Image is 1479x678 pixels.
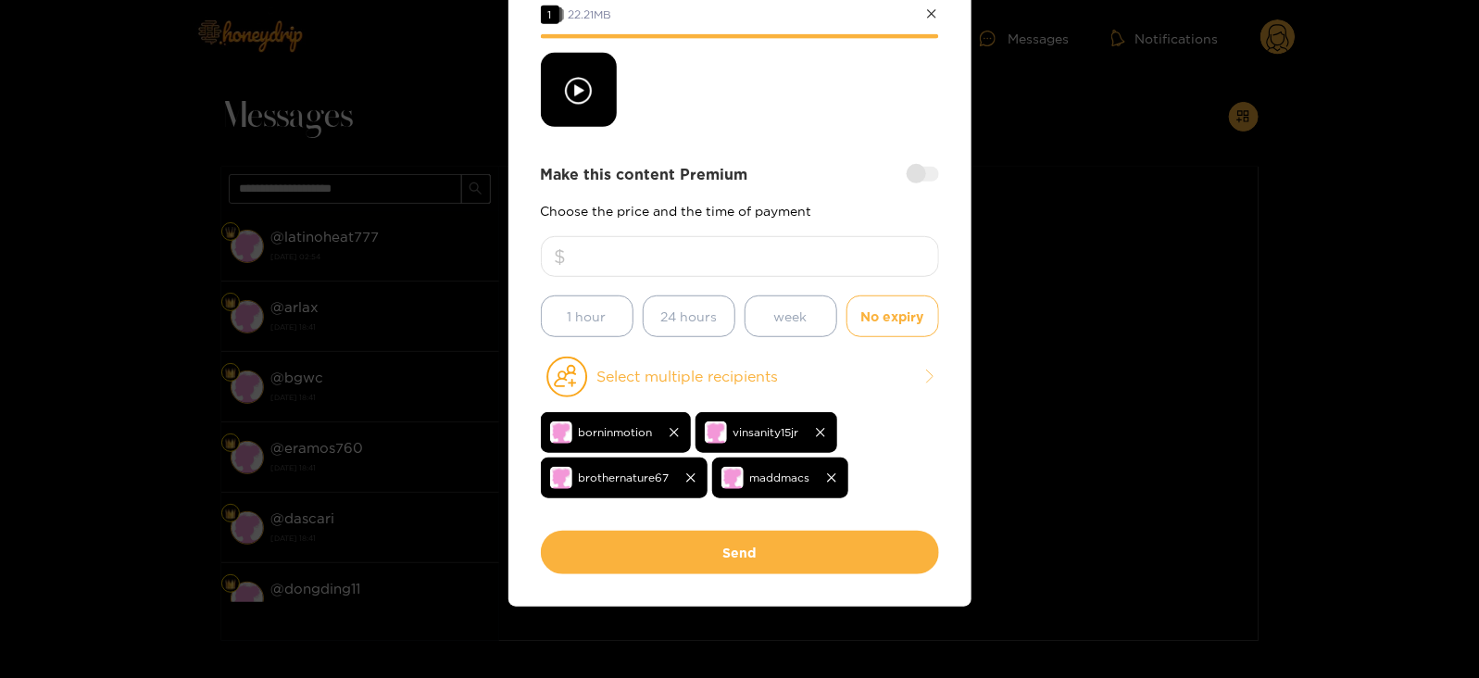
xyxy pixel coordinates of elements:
p: Choose the price and the time of payment [541,204,939,218]
button: Send [541,531,939,574]
span: maddmacs [750,467,810,488]
span: 24 hours [660,306,717,327]
button: 1 hour [541,295,633,337]
img: no-avatar.png [550,467,572,489]
button: Select multiple recipients [541,356,939,398]
img: no-avatar.png [550,421,572,444]
span: 1 hour [568,306,607,327]
img: no-avatar.png [705,421,727,444]
span: No expiry [861,306,924,327]
span: vinsanity15jr [733,421,799,443]
button: week [745,295,837,337]
span: borninmotion [579,421,653,443]
img: no-avatar.png [721,467,744,489]
span: brothernature67 [579,467,670,488]
button: 24 hours [643,295,735,337]
span: week [774,306,808,327]
strong: Make this content Premium [541,164,748,185]
span: 1 [541,6,559,24]
span: 22.21 MB [569,8,612,20]
button: No expiry [846,295,939,337]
